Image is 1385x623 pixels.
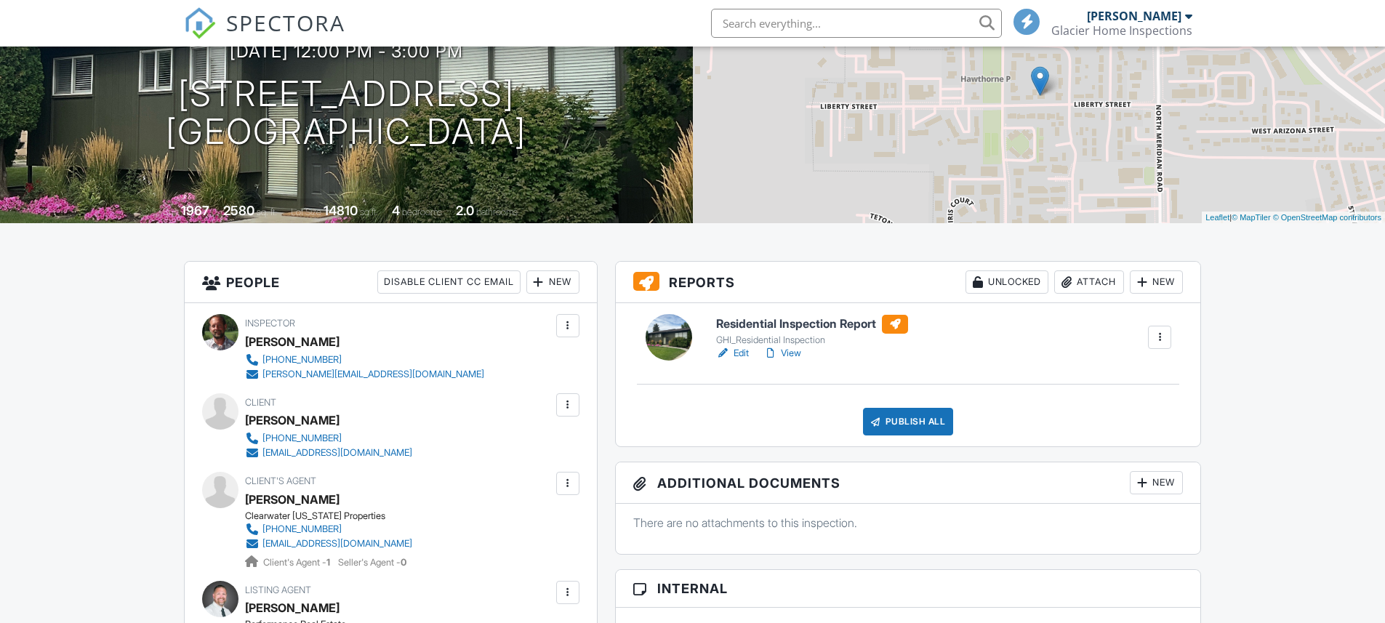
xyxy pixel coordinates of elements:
[185,262,597,303] h3: People
[1054,270,1124,294] div: Attach
[257,206,277,217] span: sq. ft.
[245,331,340,353] div: [PERSON_NAME]
[245,597,340,619] a: [PERSON_NAME]
[245,536,412,551] a: [EMAIL_ADDRESS][DOMAIN_NAME]
[324,203,358,218] div: 14810
[184,20,345,50] a: SPECTORA
[184,7,216,39] img: The Best Home Inspection Software - Spectora
[262,354,342,366] div: [PHONE_NUMBER]
[245,353,484,367] a: [PHONE_NUMBER]
[711,9,1002,38] input: Search everything...
[245,397,276,408] span: Client
[456,203,474,218] div: 2.0
[326,557,330,568] strong: 1
[245,510,424,522] div: Clearwater [US_STATE] Properties
[181,203,209,218] div: 1967
[633,515,1184,531] p: There are no attachments to this inspection.
[1202,212,1385,224] div: |
[526,270,579,294] div: New
[392,203,400,218] div: 4
[245,475,316,486] span: Client's Agent
[262,538,412,550] div: [EMAIL_ADDRESS][DOMAIN_NAME]
[245,489,340,510] a: [PERSON_NAME]
[262,369,484,380] div: [PERSON_NAME][EMAIL_ADDRESS][DOMAIN_NAME]
[1087,9,1181,23] div: [PERSON_NAME]
[1130,471,1183,494] div: New
[716,315,908,334] h6: Residential Inspection Report
[966,270,1048,294] div: Unlocked
[716,315,908,347] a: Residential Inspection Report GHI_Residential Inspection
[223,203,254,218] div: 2580
[763,346,801,361] a: View
[262,433,342,444] div: [PHONE_NUMBER]
[1205,213,1229,222] a: Leaflet
[1130,270,1183,294] div: New
[245,409,340,431] div: [PERSON_NAME]
[166,75,526,152] h1: [STREET_ADDRESS] [GEOGRAPHIC_DATA]
[245,584,311,595] span: Listing Agent
[226,7,345,38] span: SPECTORA
[616,570,1201,608] h3: Internal
[360,206,378,217] span: sq.ft.
[262,447,412,459] div: [EMAIL_ADDRESS][DOMAIN_NAME]
[230,41,463,61] h3: [DATE] 12:00 pm - 3:00 pm
[863,408,954,435] div: Publish All
[245,318,295,329] span: Inspector
[245,446,412,460] a: [EMAIL_ADDRESS][DOMAIN_NAME]
[401,557,406,568] strong: 0
[616,262,1201,303] h3: Reports
[163,206,179,217] span: Built
[476,206,518,217] span: bathrooms
[245,431,412,446] a: [PHONE_NUMBER]
[1273,213,1381,222] a: © OpenStreetMap contributors
[338,557,406,568] span: Seller's Agent -
[716,346,749,361] a: Edit
[263,557,332,568] span: Client's Agent -
[245,367,484,382] a: [PERSON_NAME][EMAIL_ADDRESS][DOMAIN_NAME]
[1051,23,1192,38] div: Glacier Home Inspections
[1232,213,1271,222] a: © MapTiler
[716,334,908,346] div: GHI_Residential Inspection
[377,270,521,294] div: Disable Client CC Email
[616,462,1201,504] h3: Additional Documents
[262,523,342,535] div: [PHONE_NUMBER]
[291,206,321,217] span: Lot Size
[402,206,442,217] span: bedrooms
[245,522,412,536] a: [PHONE_NUMBER]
